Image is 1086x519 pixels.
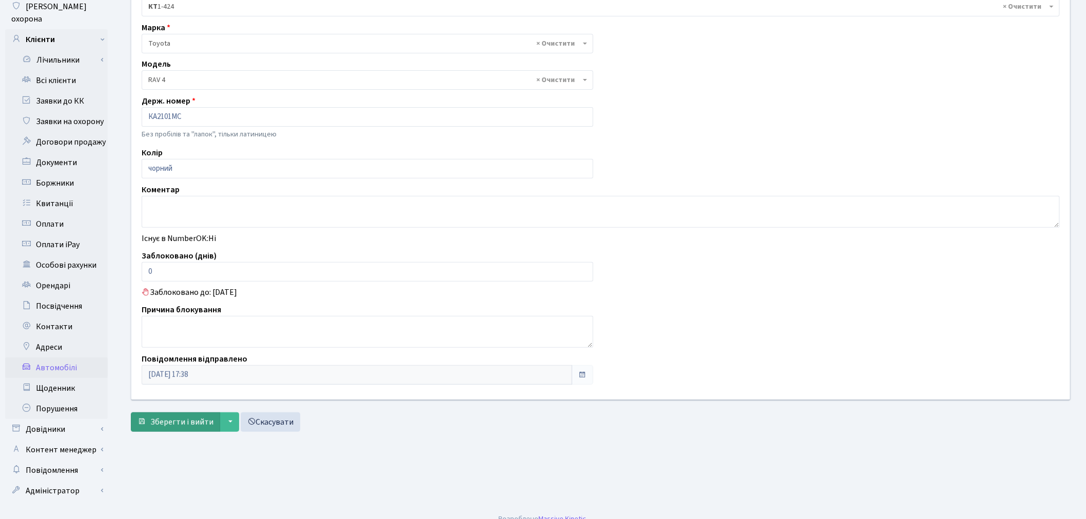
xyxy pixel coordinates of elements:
a: Клієнти [5,29,108,50]
a: Щоденник [5,378,108,398]
a: Договори продажу [5,132,108,152]
span: Toyota [148,38,580,49]
a: Автомобілі [5,357,108,378]
p: Без пробілів та "лапок", тільки латиницею [142,129,593,140]
a: Адміністратор [5,481,108,501]
a: Орендарі [5,275,108,296]
span: <b>КТ</b>&nbsp;&nbsp;&nbsp;&nbsp;1-424 [148,2,1047,12]
a: Оплати [5,214,108,234]
a: Довідники [5,419,108,440]
a: Оплати iPay [5,234,108,255]
span: Видалити всі елементи [537,38,575,49]
label: Повідомлення відправлено [142,353,247,365]
a: Порушення [5,398,108,419]
div: Заблоковано до: [DATE] [134,286,1068,298]
label: Заблоковано (днів) [142,250,217,262]
label: Колір [142,147,163,159]
label: Держ. номер [142,95,196,107]
a: Повідомлення [5,460,108,481]
a: Особові рахунки [5,255,108,275]
label: Модель [142,58,171,70]
span: RAV 4 [148,75,580,85]
a: Заявки до КК [5,91,108,111]
span: Видалити всі елементи [1003,2,1042,12]
label: Марка [142,22,170,34]
a: Всі клієнти [5,70,108,91]
label: Причина блокування [142,304,221,316]
span: RAV 4 [142,70,593,90]
a: Контакти [5,316,108,337]
div: Існує в NumberOK: [134,232,1068,245]
a: Квитанції [5,193,108,214]
a: Боржники [5,173,108,193]
a: Скасувати [241,412,300,432]
a: Контент менеджер [5,440,108,460]
a: Посвідчення [5,296,108,316]
label: Коментар [142,184,180,196]
a: Документи [5,152,108,173]
a: Адреси [5,337,108,357]
a: Заявки на охорону [5,111,108,132]
span: Зберегти і вийти [150,416,214,428]
b: КТ [148,2,158,12]
a: Лічильники [12,50,108,70]
span: Ні [208,233,216,244]
span: Toyota [142,34,593,53]
button: Зберегти і вийти [131,412,220,432]
span: Видалити всі елементи [537,75,575,85]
